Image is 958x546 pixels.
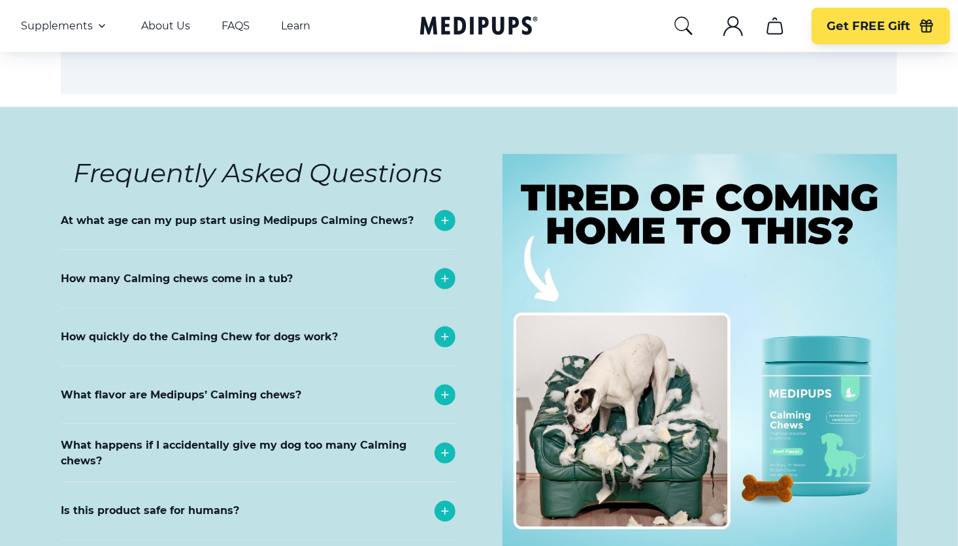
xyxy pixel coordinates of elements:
[61,424,453,466] div: Beef Flavored: Our chews will leave your pup begging for MORE!
[61,249,453,323] div: Our calming soft chews are an amazing solution for dogs of any breed. This chew is to be given to...
[61,271,293,287] p: How many Calming chews come in a tub?
[61,366,453,502] div: We created our Calming Chews as an helpful, fast remedy. The ingredients have a calming effect on...
[281,20,310,33] a: Learn
[61,213,414,229] p: At what age can my pup start using Medipups Calming Chews?
[759,10,791,42] button: cart
[827,19,911,34] span: Get FREE Gift
[420,14,538,40] a: Medipups
[21,20,93,33] span: Supplements
[141,20,190,33] a: About Us
[21,18,110,34] button: Supplements
[61,329,338,345] p: How quickly do the Calming Chew for dogs work?
[222,20,250,33] a: FAQS
[61,387,301,403] p: What flavor are Medipups’ Calming chews?
[61,308,453,349] div: Each tub contains 30 chews.
[718,10,749,42] button: account
[61,438,428,469] p: What happens if I accidentally give my dog too many Calming chews?
[61,504,239,519] p: Is this product safe for humans?
[673,16,694,37] button: search
[812,8,950,44] button: Get FREE Gift
[61,154,455,192] h6: Frequently Asked Questions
